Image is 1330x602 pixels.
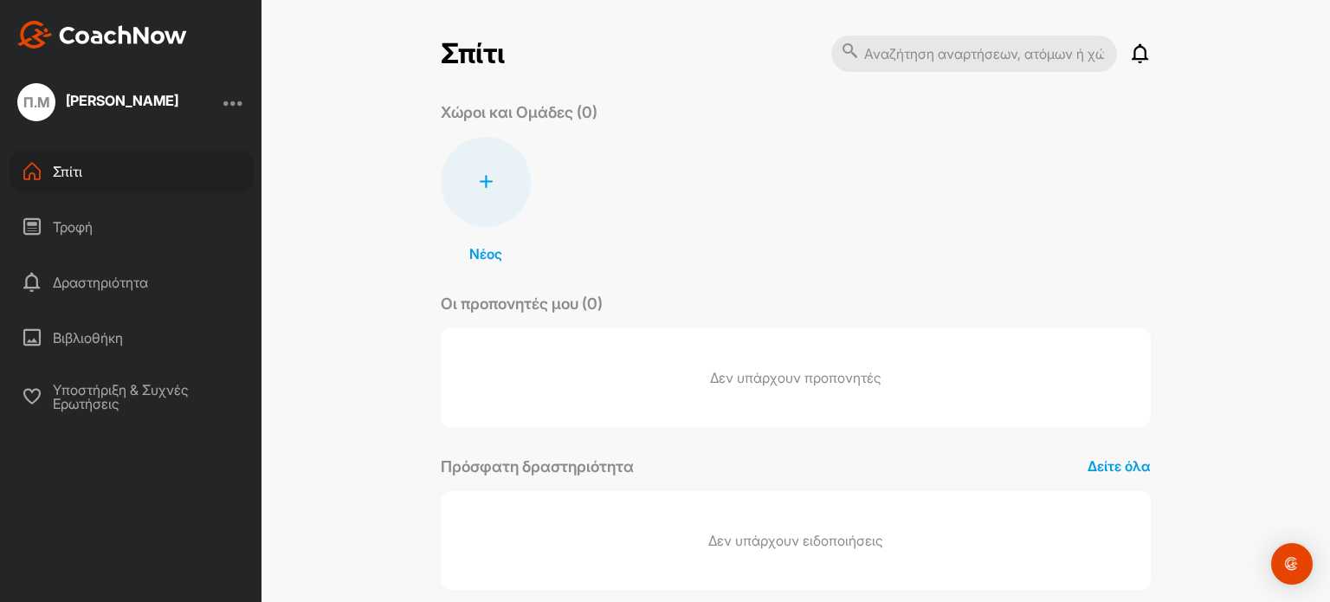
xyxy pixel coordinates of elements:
font: Δείτε όλα [1088,457,1151,475]
font: Δεν υπάρχουν ειδοποιήσεις [708,532,883,549]
font: Π.Μ [23,94,49,111]
div: Open Intercom Messenger [1271,543,1313,585]
font: Χώροι και Ομάδες (0) [441,103,597,121]
font: Δεν υπάρχουν προπονητές [710,369,881,386]
font: Σπίτι [441,36,505,70]
font: Νέος [469,245,502,262]
font: Οι προπονητές μου (0) [441,295,603,313]
font: Υποστήριξη & Συχνές Ερωτήσεις [53,381,189,412]
font: Βιβλιοθήκη [53,329,123,346]
font: [PERSON_NAME] [66,92,178,109]
font: Πρόσφατη δραστηριότητα [441,457,634,476]
input: Αναζήτηση αναρτήσεων, ατόμων ή χώρων... [831,36,1117,72]
font: Τροφή [53,218,93,236]
img: CoachNow [17,21,187,49]
font: Δραστηριότητα [53,274,148,291]
font: Σπίτι [53,163,82,180]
